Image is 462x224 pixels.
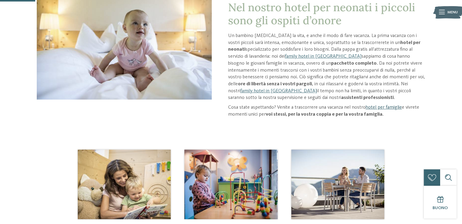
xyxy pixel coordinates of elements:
[285,54,361,59] a: family hotel in [GEOGRAPHIC_DATA]
[433,206,448,210] span: Buono
[331,61,377,66] strong: pacchetto completo
[240,89,317,93] a: family hotel in [GEOGRAPHIC_DATA]
[424,186,457,219] a: Buono
[228,0,415,27] span: Nel nostro hotel per neonati i piccoli sono gli ospiti d’onore
[228,40,420,52] strong: hotel per neonati
[291,150,384,219] img: Hotel per neonati in Alto Adige per una vacanza di relax
[366,105,402,110] a: hotel per famiglie
[184,150,277,219] img: Hotel per neonati in Alto Adige per una vacanza di relax
[238,82,312,87] strong: ore di libertà senza i vostri pargoli
[341,95,394,100] strong: assistenti professionisti
[228,32,425,101] p: Un bambino [MEDICAL_DATA] la vita, e anche il modo di fare vacanza. La prima vacanza con i vostri...
[78,150,171,219] img: Hotel per neonati in Alto Adige per una vacanza di relax
[266,112,382,117] strong: voi stessi, per la vostra coppia e per la vostra famiglia
[228,104,425,118] p: Cosa state aspettando? Venite a trascorrere una vacanza nel nostro e vivrete momenti unici per .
